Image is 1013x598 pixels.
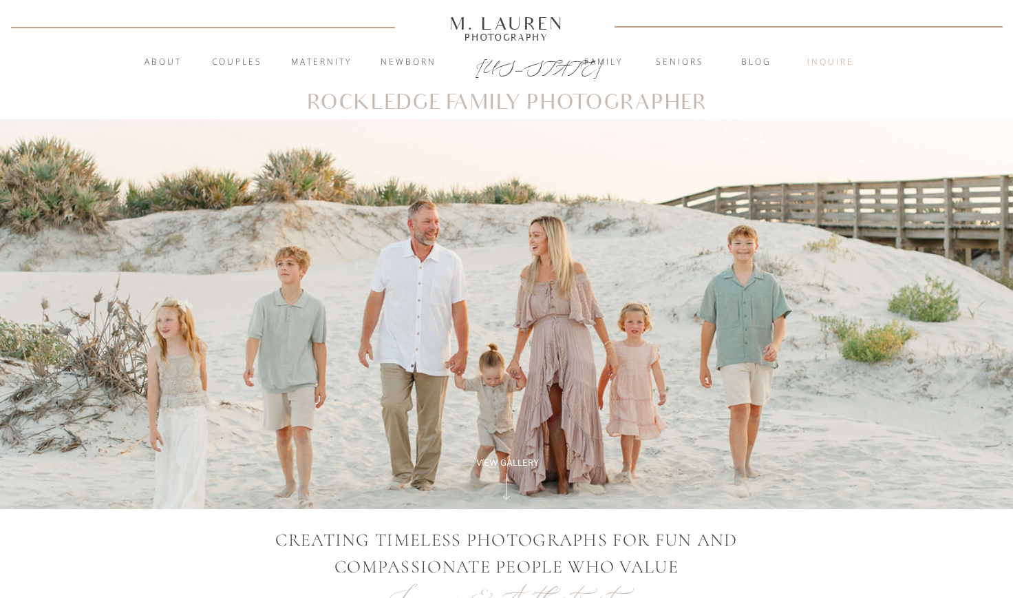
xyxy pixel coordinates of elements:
h1: Rockledge Family Photographer [306,93,707,113]
a: About [136,56,189,70]
a: inquire [793,56,868,70]
a: M. Lauren [408,16,605,31]
a: blog [719,56,793,70]
a: Couples [200,56,274,70]
a: View Gallery [460,457,554,469]
a: Family [566,56,641,70]
a: [US_STATE] [476,56,538,73]
a: Seniors [643,56,717,70]
a: Newborn [371,56,445,70]
p: CREATING TIMELESS PHOTOGRAPHS FOR Fun AND COMPASSIONATE PEOPLE WHO VALUE [222,526,791,581]
a: Photography [443,34,570,41]
a: Maternity [284,56,359,70]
